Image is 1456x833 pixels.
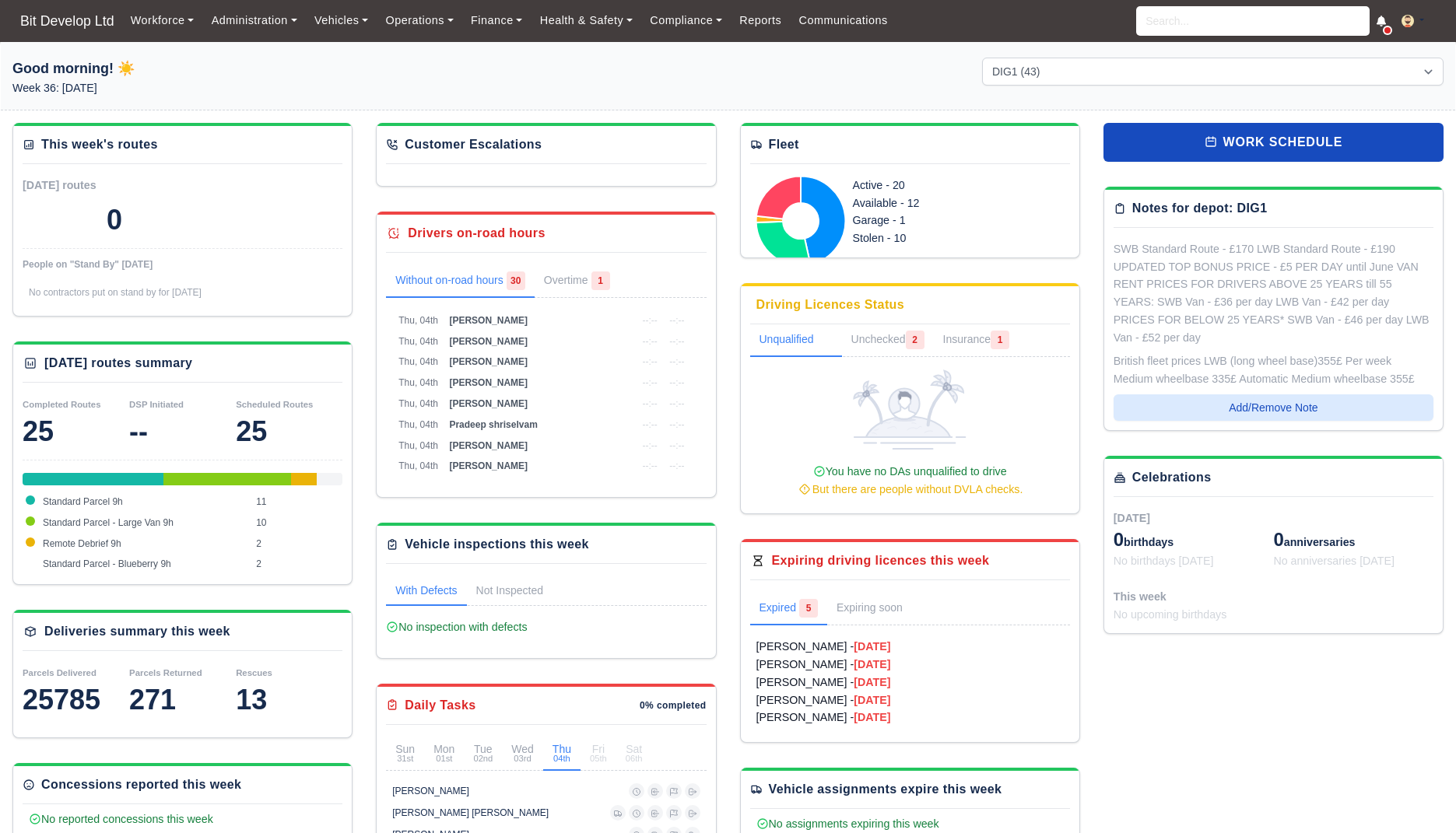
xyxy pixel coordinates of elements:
div: 25785 [23,684,129,716]
span: [PERSON_NAME] [449,398,528,409]
div: Concessions reported this week [41,775,241,794]
span: [PERSON_NAME] [449,356,528,367]
div: Notes for depot: DIG1 [1132,199,1268,218]
span: --:-- [642,377,657,388]
a: Unchecked [842,324,934,357]
a: Workforce [122,5,203,36]
div: Deliveries summary this week [44,622,230,641]
p: Week 36: [DATE] [12,79,474,97]
a: Not Inspected [467,576,553,606]
small: 01st [433,754,454,763]
small: 31st [395,754,415,763]
a: Compliance [641,5,731,36]
a: Vehicles [306,5,377,36]
span: Thu, 04th [398,315,438,326]
span: 2 [906,331,924,349]
span: --:-- [669,419,684,430]
div: anniversaries [1273,527,1433,552]
div: People on "Stand By" [DATE] [23,258,342,271]
small: 02nd [473,754,493,763]
div: [PERSON_NAME] [392,785,469,797]
span: --:-- [669,315,684,326]
span: Thu, 04th [398,440,438,451]
td: 11 [252,492,342,513]
div: British fleet prices LWB (long wheel base)355£ Per week Medium wheelbase 335£ Automatic Medium wh... [1114,352,1433,388]
div: Standard Parcel - Blueberry 9h [317,473,342,485]
small: Scheduled Routes [236,400,313,409]
a: Health & Safety [532,5,642,36]
span: 1 [591,271,610,290]
div: [PERSON_NAME] [PERSON_NAME] [392,807,549,819]
div: Driving Licences Status [756,296,905,314]
span: --:-- [642,440,657,451]
span: Standard Parcel 9h [43,496,123,507]
a: Insurance [934,324,1019,357]
span: [PERSON_NAME] [449,315,528,326]
div: Tue [473,744,493,763]
div: -- [129,416,236,447]
div: [DATE] routes [23,177,183,194]
a: Unqualified [750,324,842,357]
span: Thu, 04th [398,356,438,367]
a: Expired [750,593,827,625]
span: --:-- [642,315,657,326]
div: Thu [553,744,571,763]
a: Finance [462,5,532,36]
input: Search... [1136,6,1370,36]
div: 25 [23,416,129,447]
span: Standard Parcel - Blueberry 9h [43,558,171,569]
a: Overtime [535,265,619,298]
div: Vehicle inspections this week [405,535,589,554]
a: Without on-road hours [386,265,535,298]
span: 0 [1273,529,1283,550]
div: Fri [590,744,607,763]
span: No assignments expiring this week [756,817,939,830]
span: Bit Develop Ltd [12,5,122,37]
span: [PERSON_NAME] [449,460,528,471]
div: Active - 20 [853,177,1013,194]
a: Administration [202,5,305,36]
strong: [DATE] [854,694,890,706]
div: Fleet [769,135,799,154]
small: Completed Routes [23,400,101,409]
a: With Defects [386,576,466,606]
span: [DATE] [1114,512,1150,524]
a: [PERSON_NAME] -[DATE] [756,674,1064,691]
span: --:-- [669,377,684,388]
span: Thu, 04th [398,460,438,471]
span: No inspection with defects [386,621,527,633]
span: No contractors put on stand by for [DATE] [29,287,202,298]
div: birthdays [1114,527,1274,552]
span: --:-- [669,336,684,347]
div: You have no DAs unqualified to drive [756,463,1064,499]
div: Expiring driving licences this week [772,551,990,570]
span: [PERSON_NAME] [449,377,528,388]
div: Standard Parcel - Large Van 9h [163,473,292,485]
div: Sun [395,744,415,763]
span: --:-- [669,356,684,367]
span: 30 [507,271,525,290]
span: --:-- [669,398,684,409]
div: [DATE] routes summary [44,354,192,373]
div: SWB Standard Route - £170 LWB Standard Route - £190 UPDATED TOP BONUS PRICE - £5 PER DAY until Ju... [1114,240,1433,347]
div: Celebrations [1132,468,1212,487]
div: Chat Widget [1176,653,1456,833]
span: [PERSON_NAME] [449,336,528,347]
td: 2 [252,534,342,555]
small: Rescues [236,668,272,677]
div: Sat [626,744,643,763]
div: Daily Tasks [405,696,475,715]
span: --:-- [642,356,657,367]
span: Thu, 04th [398,419,438,430]
div: Remote Debrief 9h [291,473,317,485]
span: 1 [991,331,1009,349]
small: 04th [553,754,571,763]
small: DSP Initiated [129,400,184,409]
h1: Good morning! ☀️ [12,58,474,79]
span: [PERSON_NAME] [449,440,528,451]
div: Available - 12 [853,194,1013,212]
span: 0 [1114,529,1124,550]
span: Pradeep shriselvam [449,419,537,430]
small: 06th [626,754,643,763]
strong: [DATE] [854,658,890,670]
